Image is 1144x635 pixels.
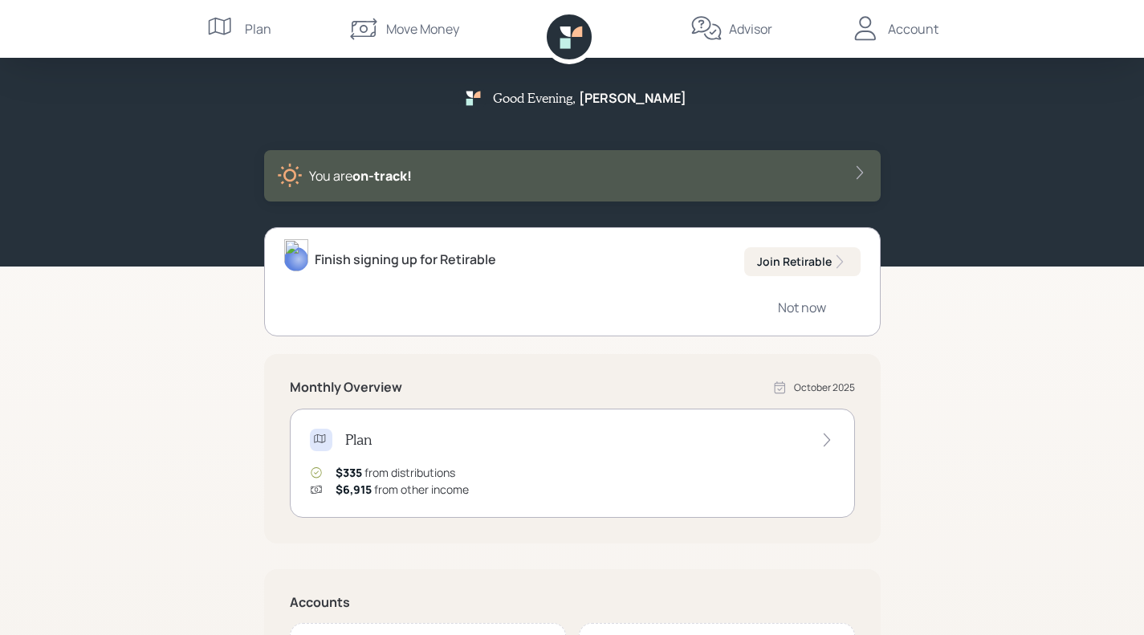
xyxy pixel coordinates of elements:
img: james-distasi-headshot.png [284,239,308,271]
div: Plan [245,19,271,39]
h5: [PERSON_NAME] [579,91,686,106]
h5: Good Evening , [493,90,576,105]
div: Not now [778,299,826,316]
img: sunny-XHVQM73Q.digested.png [277,163,303,189]
div: from other income [336,481,469,498]
div: Account [888,19,938,39]
h4: Plan [345,431,372,449]
h5: Accounts [290,595,855,610]
div: October 2025 [794,381,855,395]
button: Join Retirable [744,247,861,276]
div: from distributions [336,464,455,481]
div: Advisor [729,19,772,39]
div: Move Money [386,19,459,39]
span: $335 [336,465,362,480]
div: Finish signing up for Retirable [315,250,496,269]
div: Join Retirable [757,254,848,270]
div: You are [309,166,412,185]
span: $6,915 [336,482,372,497]
h5: Monthly Overview [290,380,402,395]
span: on‑track! [352,167,412,185]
